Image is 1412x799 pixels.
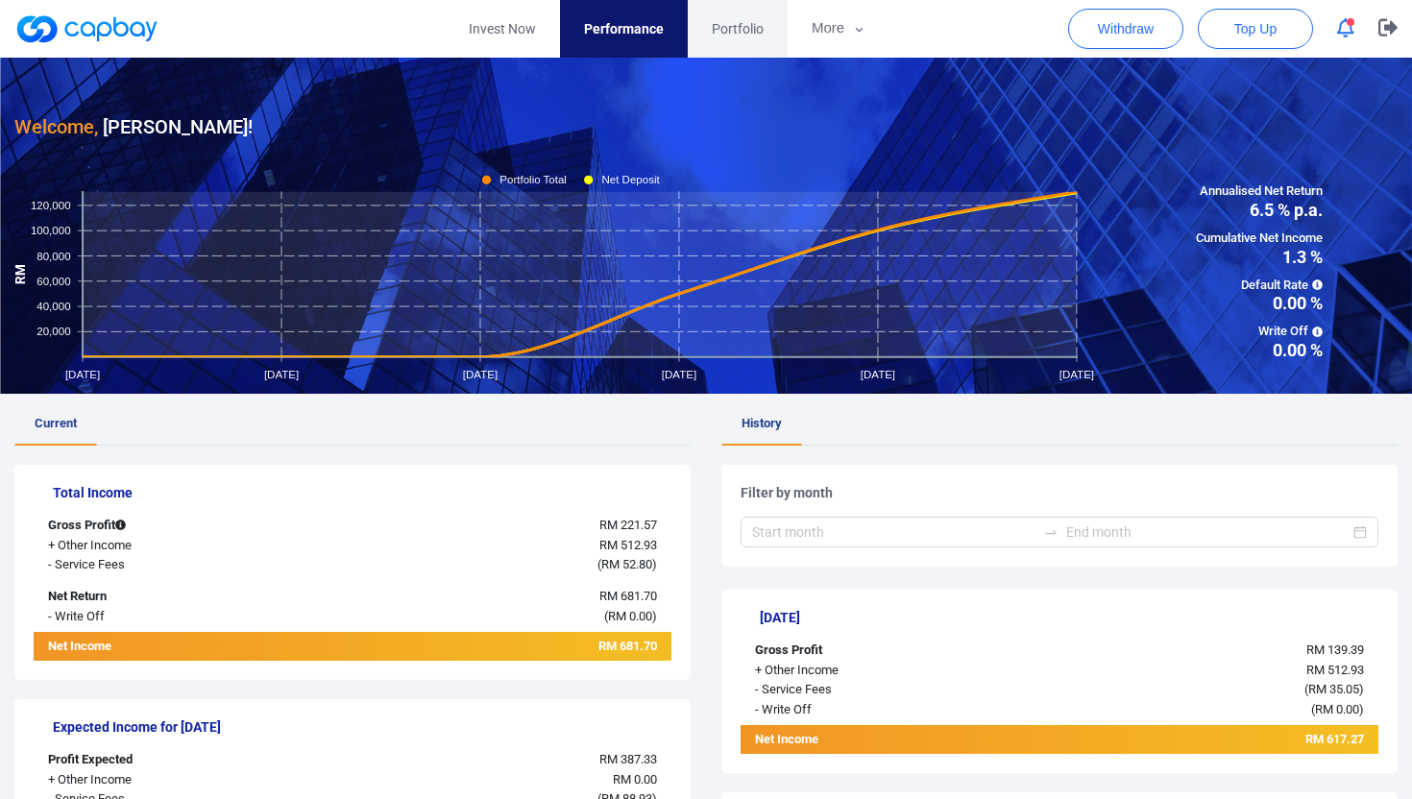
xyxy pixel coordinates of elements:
[1308,682,1359,696] span: RM 35.05
[613,772,657,787] span: RM 0.00
[599,752,657,766] span: RM 387.33
[1196,276,1323,296] span: Default Rate
[752,521,1035,543] input: Start month
[35,416,77,430] span: Current
[712,18,764,39] span: Portfolio
[598,639,657,653] span: RM 681.70
[1196,249,1323,266] span: 1.3 %
[34,770,300,790] div: + Other Income
[34,750,300,770] div: Profit Expected
[584,18,664,39] span: Performance
[34,516,300,536] div: Gross Profit
[499,174,567,185] tspan: Portfolio Total
[14,115,98,138] span: Welcome,
[1068,9,1183,49] button: Withdraw
[1043,524,1059,540] span: to
[599,538,657,552] span: RM 512.93
[1234,19,1277,38] span: Top Up
[34,555,300,575] div: - Service Fees
[37,301,70,312] tspan: 40,000
[13,264,28,284] tspan: RM
[34,536,300,556] div: + Other Income
[1196,295,1323,312] span: 0.00 %
[37,275,70,286] tspan: 60,000
[742,416,782,430] span: History
[741,641,1007,661] div: Gross Profit
[1066,521,1350,543] input: End month
[741,680,1007,700] div: - Service Fees
[31,199,71,210] tspan: 120,000
[662,368,696,379] tspan: [DATE]
[1305,732,1364,746] span: RM 617.27
[1059,368,1094,379] tspan: [DATE]
[599,518,657,532] span: RM 221.57
[741,484,1378,501] h5: Filter by month
[14,111,253,142] h3: [PERSON_NAME] !
[1007,700,1378,720] div: ( )
[300,607,671,627] div: ( )
[65,368,100,379] tspan: [DATE]
[37,250,70,261] tspan: 80,000
[1196,342,1323,359] span: 0.00 %
[1315,702,1359,716] span: RM 0.00
[34,637,300,661] div: Net Income
[861,368,895,379] tspan: [DATE]
[608,609,652,623] span: RM 0.00
[53,718,671,736] h5: Expected Income for [DATE]
[741,730,1007,754] div: Net Income
[34,587,300,607] div: Net Return
[37,326,70,337] tspan: 20,000
[601,174,660,185] tspan: Net Deposit
[1196,229,1323,249] span: Cumulative Net Income
[1306,642,1364,657] span: RM 139.39
[34,607,300,627] div: - Write Off
[760,609,1378,626] h5: [DATE]
[1043,524,1059,540] span: swap-right
[1306,663,1364,677] span: RM 512.93
[300,555,671,575] div: ( )
[1196,202,1323,219] span: 6.5 % p.a.
[741,700,1007,720] div: - Write Off
[601,557,652,571] span: RM 52.80
[463,368,498,379] tspan: [DATE]
[53,484,671,501] h5: Total Income
[264,368,299,379] tspan: [DATE]
[599,589,657,603] span: RM 681.70
[31,225,71,236] tspan: 100,000
[1196,322,1323,342] span: Write Off
[1007,680,1378,700] div: ( )
[1196,182,1323,202] span: Annualised Net Return
[741,661,1007,681] div: + Other Income
[1198,9,1313,49] button: Top Up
